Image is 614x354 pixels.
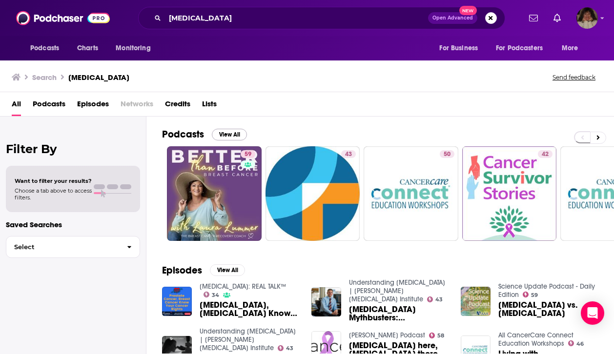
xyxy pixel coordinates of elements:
[68,73,129,82] h3: [MEDICAL_DATA]
[542,150,549,159] span: 42
[568,340,584,346] a: 46
[435,297,443,302] span: 43
[525,10,542,26] a: Show notifications dropdown
[439,41,478,55] span: For Business
[210,264,245,276] button: View All
[6,236,140,258] button: Select
[498,301,598,317] span: [MEDICAL_DATA] vs. [MEDICAL_DATA]
[212,129,247,140] button: View All
[162,287,192,316] img: Prostate Cancer, Breast Cancer Know Your Cancer Rights
[200,282,286,291] a: PROSTATE CANCER: REAL TALK™
[15,187,92,201] span: Choose a tab above to access filters.
[440,150,454,158] a: 50
[555,39,591,58] button: open menu
[77,96,109,116] a: Episodes
[427,296,443,302] a: 43
[496,41,543,55] span: For Podcasters
[459,6,477,15] span: New
[538,150,553,158] a: 42
[12,96,21,116] a: All
[6,220,140,229] p: Saved Searches
[498,282,595,299] a: Science Update Podcast - Daily Edition
[576,342,584,346] span: 46
[576,7,598,29] img: User Profile
[200,301,300,317] span: [MEDICAL_DATA], [MEDICAL_DATA] Know Your [MEDICAL_DATA] Rights
[581,301,604,325] div: Open Intercom Messenger
[311,287,341,317] img: Cancer Mythbusters: Pancreatic Cancer
[531,293,538,297] span: 59
[167,146,262,241] a: 59
[349,305,449,322] span: [MEDICAL_DATA] Mythbusters: [MEDICAL_DATA]
[498,331,573,348] a: All CancerCare Connect Education Workshops
[341,150,356,158] a: 43
[562,41,578,55] span: More
[349,331,425,339] a: David Vance Podcast
[109,39,163,58] button: open menu
[202,96,217,116] a: Lists
[162,128,247,140] a: PodcastsView All
[200,301,300,317] a: Prostate Cancer, Breast Cancer Know Your Cancer Rights
[444,150,450,159] span: 50
[432,16,473,20] span: Open Advanced
[204,292,220,297] a: 34
[437,334,444,338] span: 58
[286,346,293,351] span: 43
[429,333,445,338] a: 58
[138,7,505,29] div: Search podcasts, credits, & more...
[550,73,598,81] button: Send feedback
[278,345,294,351] a: 43
[498,301,598,317] a: Cancer vs. Cancer
[32,73,57,82] h3: Search
[121,96,153,116] span: Networks
[576,7,598,29] button: Show profile menu
[245,150,251,159] span: 59
[33,96,65,116] a: Podcasts
[162,128,204,140] h2: Podcasts
[116,41,150,55] span: Monitoring
[212,293,219,297] span: 34
[345,150,352,159] span: 43
[461,287,491,316] img: Cancer vs. Cancer
[349,305,449,322] a: Cancer Mythbusters: Pancreatic Cancer
[364,146,458,241] a: 50
[162,264,202,276] h2: Episodes
[349,278,445,303] a: Understanding Cancer | Dana-Farber Cancer Institute
[71,39,104,58] a: Charts
[428,12,477,24] button: Open AdvancedNew
[200,327,296,352] a: Understanding Cancer | Dana-Farber Cancer Institute
[241,150,255,158] a: 59
[6,244,119,250] span: Select
[576,7,598,29] span: Logged in as angelport
[432,39,490,58] button: open menu
[16,9,110,27] img: Podchaser - Follow, Share and Rate Podcasts
[550,10,565,26] a: Show notifications dropdown
[490,39,557,58] button: open menu
[462,146,557,241] a: 42
[23,39,72,58] button: open menu
[165,96,190,116] a: Credits
[162,264,245,276] a: EpisodesView All
[30,41,59,55] span: Podcasts
[266,146,360,241] a: 43
[15,177,92,184] span: Want to filter your results?
[6,142,140,156] h2: Filter By
[165,10,428,26] input: Search podcasts, credits, & more...
[523,292,538,297] a: 59
[77,41,98,55] span: Charts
